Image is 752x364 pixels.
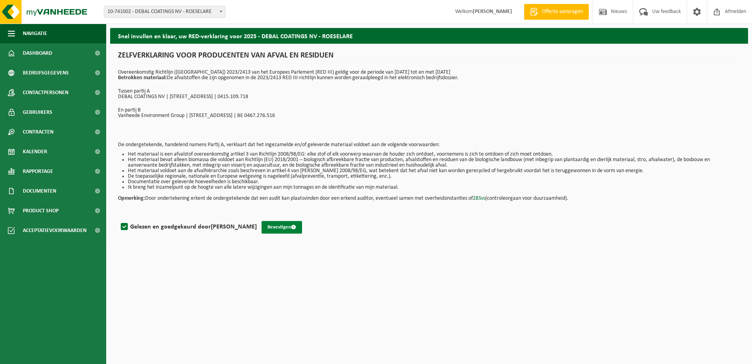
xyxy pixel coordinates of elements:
button: Bevestigen [262,221,302,234]
span: Documenten [23,181,56,201]
a: 2BSvs [473,195,485,201]
li: Het materiaal is een afvalstof overeenkomstig artikel 3 van Richtlijn 2008/98/EG: elke stof of el... [128,152,740,157]
strong: [PERSON_NAME] [473,9,512,15]
li: Ik breng het inzamelpunt op de hoogte van alle latere wijzigingen aan mijn tonnages en de identif... [128,185,740,190]
span: Navigatie [23,24,47,43]
p: Vanheede Environment Group | [STREET_ADDRESS] | BE 0467.276.516 [118,113,740,119]
strong: [PERSON_NAME] [211,224,257,230]
span: Offerte aanvragen [540,8,585,16]
p: DEBAL COATINGS NV | [STREET_ADDRESS] | 0415.109.718 [118,94,740,100]
span: Dashboard [23,43,52,63]
span: Gebruikers [23,102,52,122]
span: Contracten [23,122,53,142]
h1: ZELFVERKLARING VOOR PRODUCENTEN VAN AFVAL EN RESIDUEN [118,52,740,64]
span: Product Shop [23,201,59,221]
span: Rapportage [23,162,53,181]
p: Tussen partij A [118,89,740,94]
a: Offerte aanvragen [524,4,589,20]
p: Door ondertekening erkent de ondergetekende dat een audit kan plaatsvinden door een erkend audito... [118,190,740,201]
span: 10-741002 - DEBAL COATINGS NV - ROESELARE [104,6,225,17]
label: Gelezen en goedgekeurd door [119,221,257,233]
li: Het materiaal bevat alleen biomassa die voldoet aan Richtlijn (EU) 2018/2001 – biologisch afbreek... [128,157,740,168]
strong: Betrokken materiaal: [118,75,167,81]
span: 10-741002 - DEBAL COATINGS NV - ROESELARE [104,6,225,18]
span: Acceptatievoorwaarden [23,221,87,240]
span: Bedrijfsgegevens [23,63,69,83]
span: Kalender [23,142,47,162]
li: De toepasselijke regionale, nationale en Europese wetgeving is nageleefd (afvalpreventie, transpo... [128,174,740,179]
h2: Snel invullen en klaar, uw RED-verklaring voor 2025 - DEBAL COATINGS NV - ROESELARE [110,28,748,43]
p: De ondergetekende, handelend namens Partij A, verklaart dat het ingezamelde en/of geleverde mater... [118,142,740,148]
p: Overeenkomstig Richtlijn ([GEOGRAPHIC_DATA]) 2023/2413 van het Europees Parlement (RED III) geldi... [118,70,740,81]
li: Documentatie over geleverde hoeveelheden is beschikbaar. [128,179,740,185]
p: En partij B [118,108,740,113]
strong: Opmerking: [118,195,145,201]
li: Het materiaal voldoet aan de afvalhiërarchie zoals beschreven in artikel 4 van [PERSON_NAME] 2008... [128,168,740,174]
span: Contactpersonen [23,83,68,102]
